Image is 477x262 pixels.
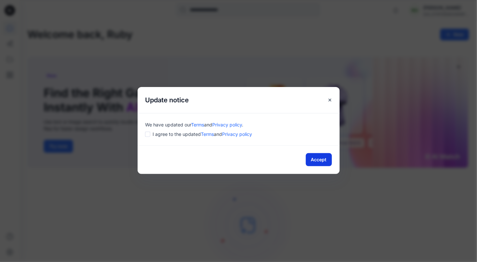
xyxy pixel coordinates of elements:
[213,122,242,127] a: Privacy policy
[138,87,197,113] h5: Update notice
[222,131,252,137] a: Privacy policy
[214,131,222,137] span: and
[204,122,213,127] span: and
[201,131,214,137] a: Terms
[145,121,332,128] div: We have updated our .
[324,94,336,106] button: Close
[306,153,332,166] button: Accept
[153,131,252,138] span: I agree to the updated
[191,122,204,127] a: Terms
